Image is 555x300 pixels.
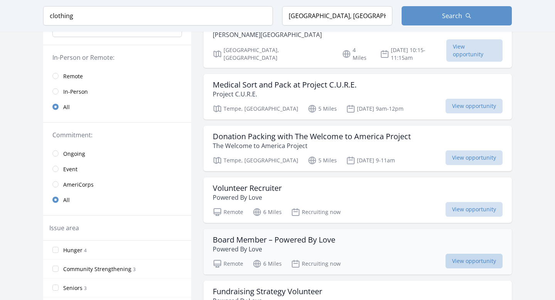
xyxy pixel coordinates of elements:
[213,287,322,296] h3: Fundraising Strategy Volunteer
[203,229,512,275] a: Board Member – Powered By Love Powered By Love Remote 6 Miles Recruiting now View opportunity
[49,223,79,233] legend: Issue area
[213,104,298,113] p: Tempe, [GEOGRAPHIC_DATA]
[308,104,337,113] p: 5 Miles
[43,192,191,207] a: All
[52,285,59,291] input: Seniors 3
[63,165,77,173] span: Event
[213,156,298,165] p: Tempe, [GEOGRAPHIC_DATA]
[43,68,191,84] a: Remote
[63,103,70,111] span: All
[43,99,191,115] a: All
[213,184,282,193] h3: Volunteer Recruiter
[52,266,59,272] input: Community Strengthening 3
[203,126,512,171] a: Donation Packing with The Welcome to America Project The Welcome to America Project Tempe, [GEOGR...
[63,284,82,292] span: Seniors
[252,259,282,268] p: 6 Miles
[63,88,88,96] span: In-Person
[43,84,191,99] a: In-Person
[43,161,191,177] a: Event
[346,104,404,113] p: [DATE] 9am-12pm
[213,80,357,89] h3: Medical Sort and Pack at Project C.U.R.E.
[213,193,282,202] p: Powered By Love
[84,285,87,292] span: 3
[203,15,512,68] a: Food Pantry Restock with [PERSON_NAME][GEOGRAPHIC_DATA] [PERSON_NAME][GEOGRAPHIC_DATA] [GEOGRAPHI...
[291,207,341,217] p: Recruiting now
[442,11,462,20] span: Search
[213,30,444,39] p: [PERSON_NAME][GEOGRAPHIC_DATA]
[446,39,503,62] span: View opportunity
[213,207,243,217] p: Remote
[252,207,282,217] p: 6 Miles
[43,177,191,192] a: AmeriCorps
[52,130,182,140] legend: Commitment:
[342,46,371,62] p: 4 Miles
[446,99,503,113] span: View opportunity
[213,259,243,268] p: Remote
[63,150,85,158] span: Ongoing
[63,196,70,204] span: All
[63,72,83,80] span: Remote
[63,265,131,273] span: Community Strengthening
[380,46,446,62] p: [DATE] 10:15-11:15am
[43,6,273,25] input: Keyword
[63,246,82,254] span: Hunger
[84,247,87,254] span: 4
[213,89,357,99] p: Project C.U.R.E.
[43,146,191,161] a: Ongoing
[291,259,341,268] p: Recruiting now
[282,6,392,25] input: Location
[446,254,503,268] span: View opportunity
[446,150,503,165] span: View opportunity
[213,244,335,254] p: Powered By Love
[213,46,333,62] p: [GEOGRAPHIC_DATA], [GEOGRAPHIC_DATA]
[52,53,182,62] legend: In-Person or Remote:
[133,266,136,273] span: 3
[203,74,512,120] a: Medical Sort and Pack at Project C.U.R.E. Project C.U.R.E. Tempe, [GEOGRAPHIC_DATA] 5 Miles [DATE...
[346,156,395,165] p: [DATE] 9-11am
[446,202,503,217] span: View opportunity
[203,177,512,223] a: Volunteer Recruiter Powered By Love Remote 6 Miles Recruiting now View opportunity
[213,235,335,244] h3: Board Member – Powered By Love
[308,156,337,165] p: 5 Miles
[402,6,512,25] button: Search
[63,181,94,189] span: AmeriCorps
[213,141,411,150] p: The Welcome to America Project
[213,132,411,141] h3: Donation Packing with The Welcome to America Project
[52,247,59,253] input: Hunger 4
